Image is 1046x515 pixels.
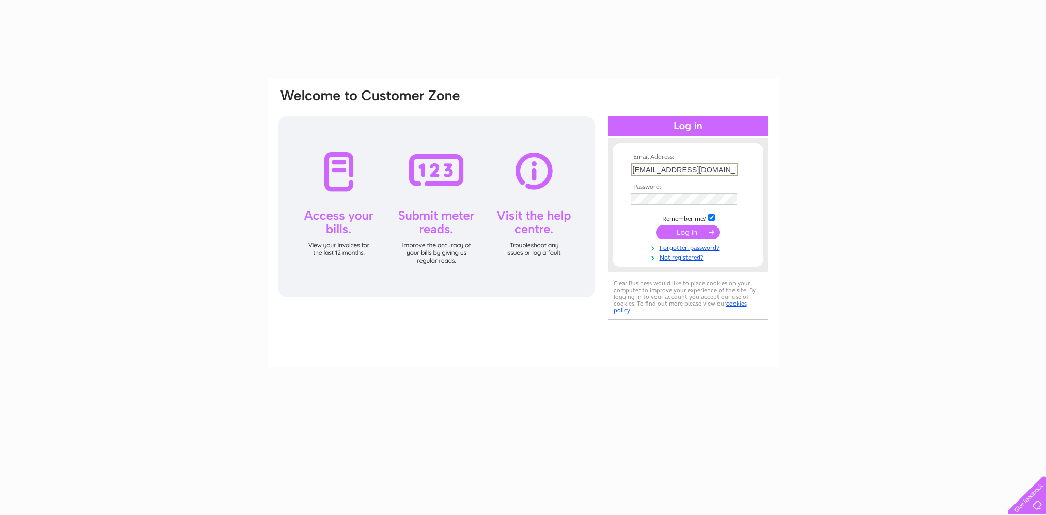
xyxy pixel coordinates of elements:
a: Not registered? [631,252,748,262]
th: Password: [628,184,748,191]
input: Submit [656,225,720,239]
a: cookies policy [614,300,747,314]
div: Clear Business would like to place cookies on your computer to improve your experience of the sit... [608,275,768,320]
td: Remember me? [628,213,748,223]
a: Forgotten password? [631,242,748,252]
th: Email Address: [628,154,748,161]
